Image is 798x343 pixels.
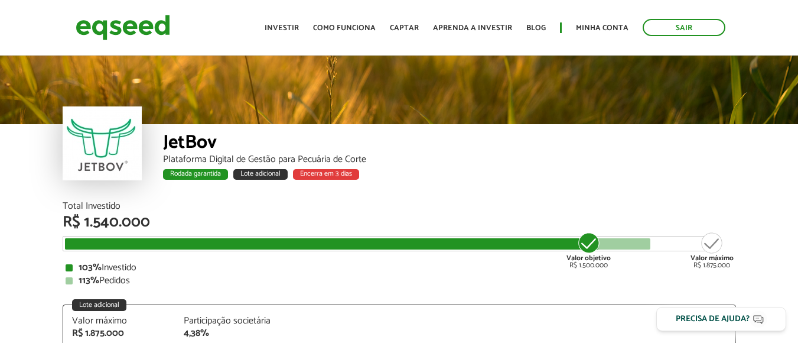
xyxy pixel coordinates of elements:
strong: Valor objetivo [566,253,611,264]
div: Plataforma Digital de Gestão para Pecuária de Corte [163,155,736,164]
div: R$ 1.540.000 [63,215,736,230]
div: JetBov [163,133,736,155]
div: Lote adicional [233,169,288,180]
div: Pedidos [66,276,733,286]
div: R$ 1.500.000 [566,231,611,269]
img: EqSeed [76,12,170,43]
strong: 103% [79,260,102,276]
a: Minha conta [576,24,628,32]
div: Encerra em 3 dias [293,169,359,180]
a: Aprenda a investir [433,24,512,32]
strong: 113% [79,273,99,289]
strong: Valor máximo [690,253,734,264]
div: Valor máximo [72,316,167,326]
a: Investir [265,24,299,32]
div: Participação societária [184,316,278,326]
div: Rodada garantida [163,169,228,180]
div: Investido [66,263,733,273]
div: Total Investido [63,202,736,211]
div: R$ 1.875.000 [72,329,167,338]
div: 4,38% [184,329,278,338]
a: Blog [526,24,546,32]
a: Sair [643,19,725,36]
div: R$ 1.875.000 [690,231,734,269]
div: Lote adicional [72,299,126,311]
a: Como funciona [313,24,376,32]
a: Captar [390,24,419,32]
